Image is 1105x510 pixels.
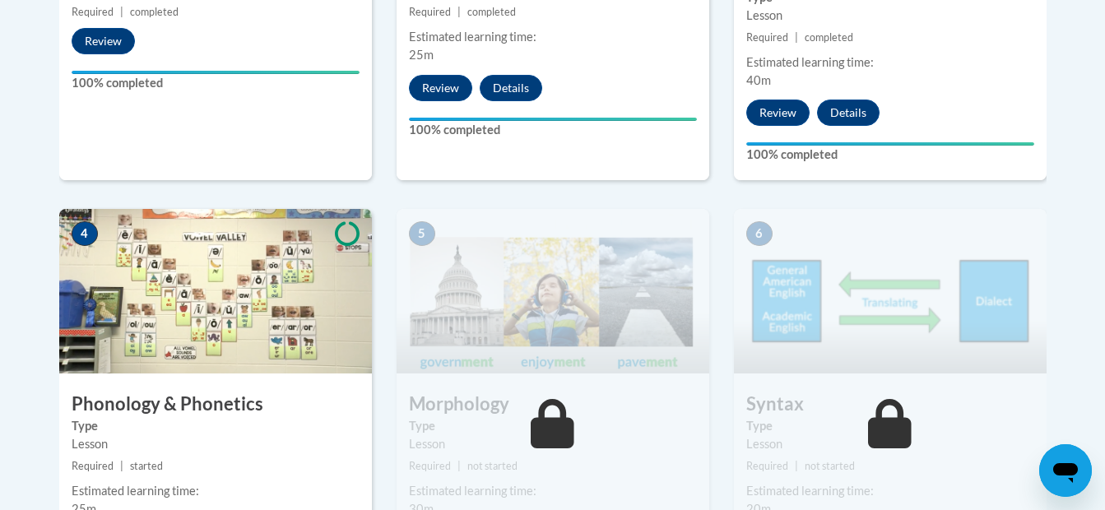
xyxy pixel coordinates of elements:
h3: Phonology & Phonetics [59,392,372,417]
img: Course Image [734,209,1047,373]
label: 100% completed [746,146,1034,164]
span: | [120,6,123,18]
div: Your progress [72,71,360,74]
span: not started [467,460,518,472]
span: | [795,460,798,472]
div: Your progress [409,118,697,121]
button: Review [409,75,472,101]
span: Required [72,460,114,472]
span: | [457,6,461,18]
div: Lesson [409,435,697,453]
span: | [120,460,123,472]
span: completed [467,6,516,18]
button: Details [480,75,542,101]
div: Your progress [746,142,1034,146]
div: Estimated learning time: [409,28,697,46]
span: 6 [746,221,773,246]
span: Required [409,460,451,472]
div: Estimated learning time: [72,482,360,500]
label: 100% completed [72,74,360,92]
label: Type [409,417,697,435]
img: Course Image [397,209,709,373]
span: started [130,460,163,472]
span: | [795,31,798,44]
span: Required [409,6,451,18]
span: 25m [409,48,434,62]
span: not started [805,460,855,472]
button: Review [746,100,810,126]
label: Type [746,417,1034,435]
div: Lesson [746,7,1034,25]
span: Required [746,460,788,472]
span: | [457,460,461,472]
span: completed [805,31,853,44]
div: Estimated learning time: [746,482,1034,500]
h3: Morphology [397,392,709,417]
div: Lesson [746,435,1034,453]
span: 5 [409,221,435,246]
span: completed [130,6,179,18]
span: Required [746,31,788,44]
img: Course Image [59,209,372,373]
button: Details [817,100,880,126]
iframe: Button to launch messaging window [1039,444,1092,497]
div: Estimated learning time: [409,482,697,500]
label: 100% completed [409,121,697,139]
label: Type [72,417,360,435]
span: Required [72,6,114,18]
span: 4 [72,221,98,246]
div: Lesson [72,435,360,453]
div: Estimated learning time: [746,53,1034,72]
button: Review [72,28,135,54]
h3: Syntax [734,392,1047,417]
span: 40m [746,73,771,87]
